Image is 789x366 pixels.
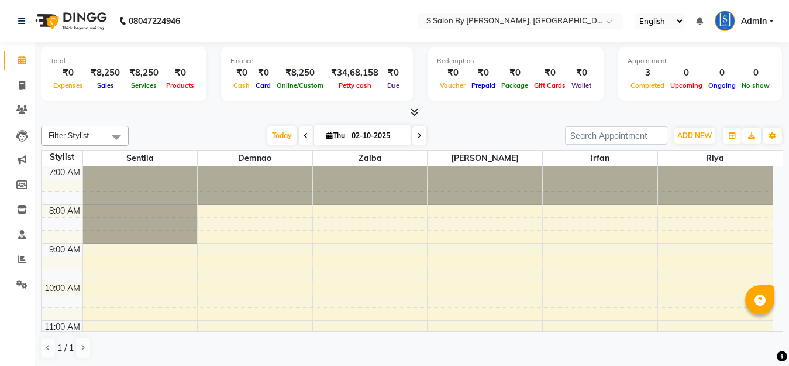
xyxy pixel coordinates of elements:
div: 9:00 AM [47,244,82,256]
span: Irfan [543,151,657,166]
div: 0 [667,66,705,80]
div: 3 [628,66,667,80]
div: ₹0 [468,66,498,80]
span: Petty cash [336,81,374,90]
img: Admin [715,11,735,31]
div: Redemption [437,56,594,66]
span: Voucher [437,81,468,90]
span: Services [128,81,160,90]
span: Prepaid [468,81,498,90]
iframe: chat widget [740,319,777,354]
span: Expenses [50,81,86,90]
span: Completed [628,81,667,90]
b: 08047224946 [129,5,180,37]
div: 11:00 AM [42,321,82,333]
span: Upcoming [667,81,705,90]
span: Sentila [83,151,198,166]
input: Search Appointment [565,126,667,145]
div: ₹0 [498,66,531,80]
span: Admin [741,15,767,28]
span: Gift Cards [531,81,569,90]
div: ₹0 [253,66,274,80]
span: Wallet [569,81,594,90]
div: 8:00 AM [47,205,82,217]
div: ₹0 [569,66,594,80]
div: ₹8,250 [125,66,163,80]
span: Sales [94,81,117,90]
div: Finance [230,56,404,66]
span: ADD NEW [677,131,712,140]
span: Cash [230,81,253,90]
div: 0 [705,66,739,80]
div: 0 [739,66,773,80]
div: ₹0 [230,66,253,80]
span: Online/Custom [274,81,326,90]
div: ₹8,250 [86,66,125,80]
div: ₹34,68,158 [326,66,383,80]
div: ₹0 [163,66,197,80]
span: 1 / 1 [57,342,74,354]
div: Stylist [42,151,82,163]
span: Card [253,81,274,90]
div: ₹0 [383,66,404,80]
div: ₹0 [531,66,569,80]
span: Today [267,126,297,145]
div: ₹0 [437,66,468,80]
span: Filter Stylist [49,131,89,140]
input: 2025-10-02 [348,127,406,145]
span: No show [739,81,773,90]
div: Total [50,56,197,66]
div: 10:00 AM [42,282,82,295]
button: ADD NEW [674,128,715,144]
div: ₹0 [50,66,86,80]
span: Thu [323,131,348,140]
div: ₹8,250 [274,66,326,80]
span: Demnao [198,151,312,166]
span: Due [384,81,402,90]
span: Package [498,81,531,90]
div: 7:00 AM [47,166,82,179]
img: logo [30,5,110,37]
span: Riya [658,151,773,166]
div: Appointment [628,56,773,66]
span: Zaiba [313,151,428,166]
span: [PERSON_NAME] [428,151,542,166]
span: Ongoing [705,81,739,90]
span: Products [163,81,197,90]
